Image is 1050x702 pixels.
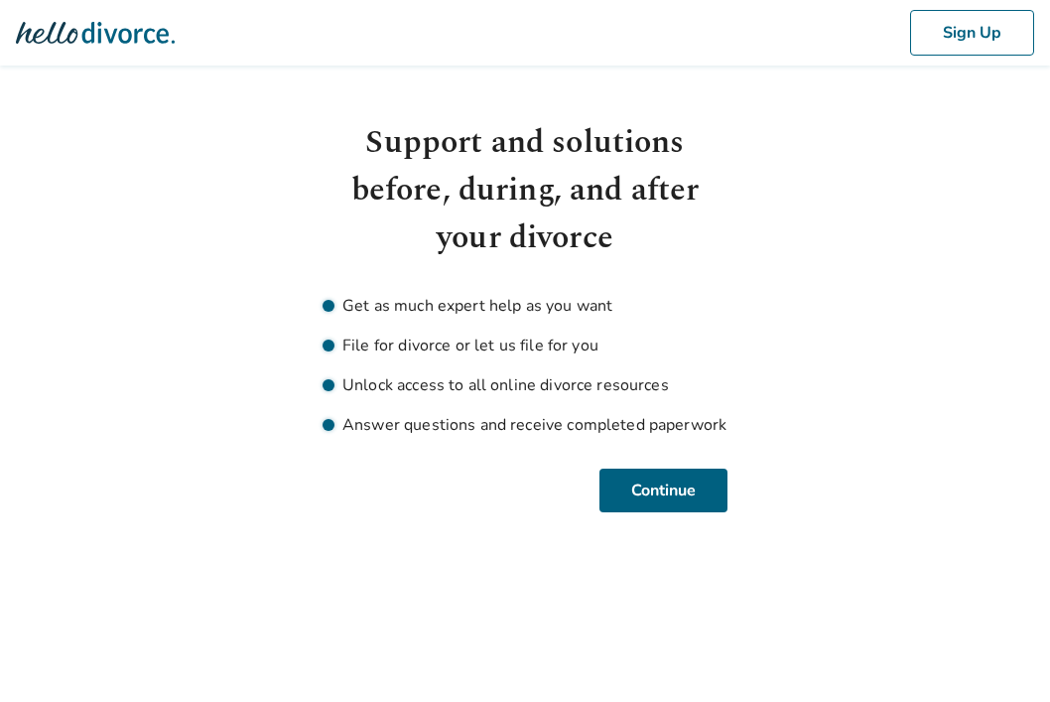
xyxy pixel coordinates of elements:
[599,469,727,512] button: Continue
[910,10,1034,56] button: Sign Up
[323,334,727,357] li: File for divorce or let us file for you
[323,294,727,318] li: Get as much expert help as you want
[323,373,727,397] li: Unlock access to all online divorce resources
[16,13,175,53] img: Hello Divorce Logo
[323,119,727,262] h1: Support and solutions before, during, and after your divorce
[323,413,727,437] li: Answer questions and receive completed paperwork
